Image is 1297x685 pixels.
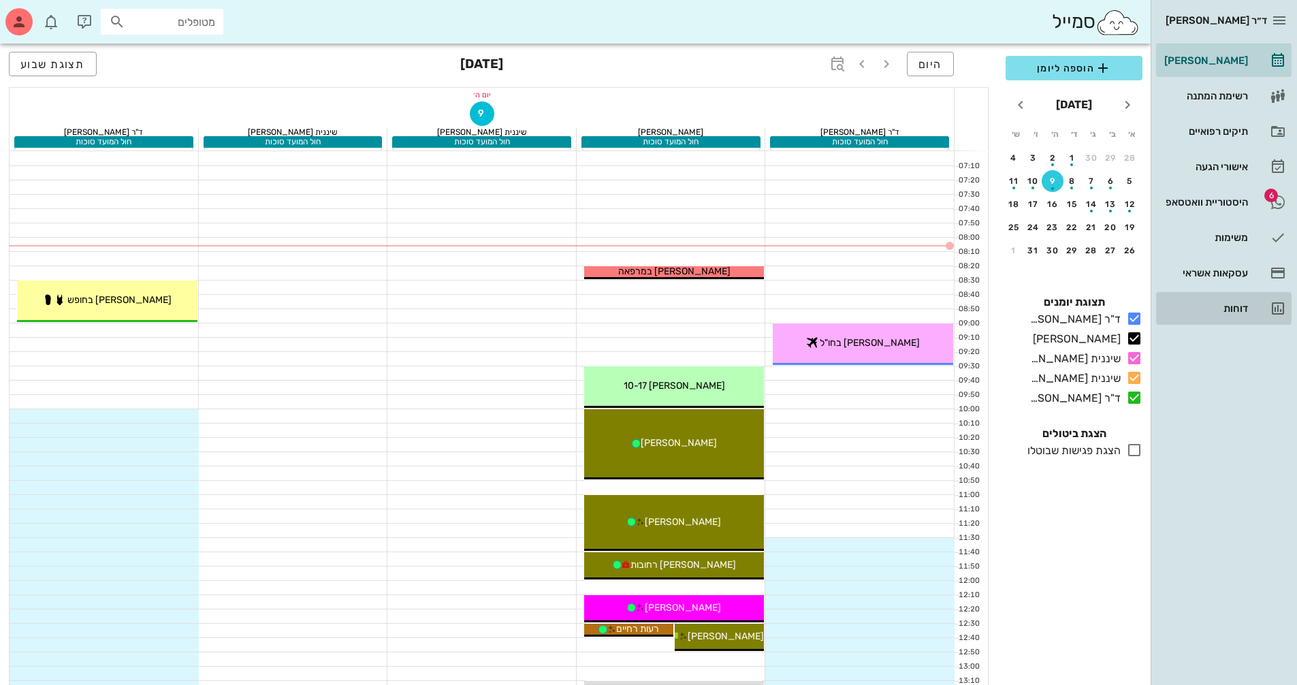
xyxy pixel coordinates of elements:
[1119,170,1141,192] button: 5
[1003,240,1025,261] button: 1
[460,52,503,79] h3: [DATE]
[955,518,982,530] div: 11:20
[616,623,659,635] span: רעות רחיים
[1023,200,1044,209] div: 17
[1003,170,1025,192] button: 11
[1027,331,1121,347] div: [PERSON_NAME]
[10,128,198,136] div: ד"ר [PERSON_NAME]
[1119,147,1141,169] button: 28
[955,432,982,444] div: 10:20
[1042,176,1063,186] div: 9
[1042,147,1063,169] button: 2
[955,261,982,272] div: 08:20
[1016,60,1132,76] span: הוספה ליומן
[1119,223,1141,232] div: 19
[1119,176,1141,186] div: 5
[955,304,982,315] div: 08:50
[1080,246,1102,255] div: 28
[1119,240,1141,261] button: 26
[688,631,764,642] span: [PERSON_NAME]
[1061,170,1083,192] button: 8
[955,289,982,301] div: 08:40
[454,137,510,146] span: חול המועד סוכות
[618,266,731,277] span: [PERSON_NAME] במרפאה
[199,128,387,136] div: שיננית [PERSON_NAME]
[1162,197,1248,208] div: היסטוריית וואטסאפ
[1023,147,1044,169] button: 3
[1119,153,1141,163] div: 28
[1023,246,1044,255] div: 31
[20,58,85,71] span: תצוגת שבוע
[1006,426,1142,442] h4: הצגת ביטולים
[955,375,982,387] div: 09:40
[955,504,982,515] div: 11:10
[1162,55,1248,66] div: [PERSON_NAME]
[9,52,97,76] button: תצוגת שבוע
[1119,200,1141,209] div: 12
[1003,223,1025,232] div: 25
[955,547,982,558] div: 11:40
[1065,123,1083,146] th: ד׳
[955,218,982,229] div: 07:50
[1042,217,1063,238] button: 23
[1042,193,1063,215] button: 16
[955,490,982,501] div: 11:00
[1042,170,1063,192] button: 9
[1100,223,1122,232] div: 20
[1007,123,1025,146] th: ש׳
[1264,189,1278,202] span: תג
[955,361,982,372] div: 09:30
[1042,153,1063,163] div: 2
[1162,161,1248,172] div: אישורי הגעה
[1162,91,1248,101] div: רשימת המתנה
[1046,123,1063,146] th: ה׳
[1023,176,1044,186] div: 10
[1156,80,1292,112] a: רשימת המתנה
[1003,153,1025,163] div: 4
[765,128,954,136] div: ד"ר [PERSON_NAME]
[42,294,172,306] span: [PERSON_NAME] בחופש 🩱🩴
[1156,44,1292,77] a: [PERSON_NAME]
[1080,200,1102,209] div: 14
[577,128,765,136] div: [PERSON_NAME]
[76,137,131,146] span: חול המועד סוכות
[387,128,576,136] div: שיננית [PERSON_NAME]
[40,11,48,19] span: תג
[955,246,982,258] div: 08:10
[955,532,982,544] div: 11:30
[1156,150,1292,183] a: אישורי הגעה
[645,516,721,528] span: [PERSON_NAME]
[1008,93,1033,117] button: חודש הבא
[955,161,982,172] div: 07:10
[1156,257,1292,289] a: עסקאות אשראי
[1061,217,1083,238] button: 22
[1156,292,1292,325] a: דוחות
[1061,147,1083,169] button: 1
[955,618,982,630] div: 12:30
[1080,153,1102,163] div: 30
[1080,240,1102,261] button: 28
[1100,176,1122,186] div: 6
[918,58,942,71] span: היום
[1162,232,1248,243] div: משימות
[955,418,982,430] div: 10:10
[1156,115,1292,148] a: תיקים רפואיים
[955,561,982,573] div: 11:50
[1023,153,1044,163] div: 3
[1080,147,1102,169] button: 30
[1100,193,1122,215] button: 13
[1025,390,1121,407] div: ד"ר [PERSON_NAME]
[1162,303,1248,314] div: דוחות
[1119,217,1141,238] button: 19
[955,404,982,415] div: 10:00
[1100,240,1122,261] button: 27
[955,447,982,458] div: 10:30
[624,380,725,392] span: [PERSON_NAME] 10-17
[1042,200,1063,209] div: 16
[1061,153,1083,163] div: 1
[1085,123,1102,146] th: ג׳
[1042,246,1063,255] div: 30
[470,108,494,119] span: 9
[955,461,982,473] div: 10:40
[832,137,888,146] span: חול המועד סוכות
